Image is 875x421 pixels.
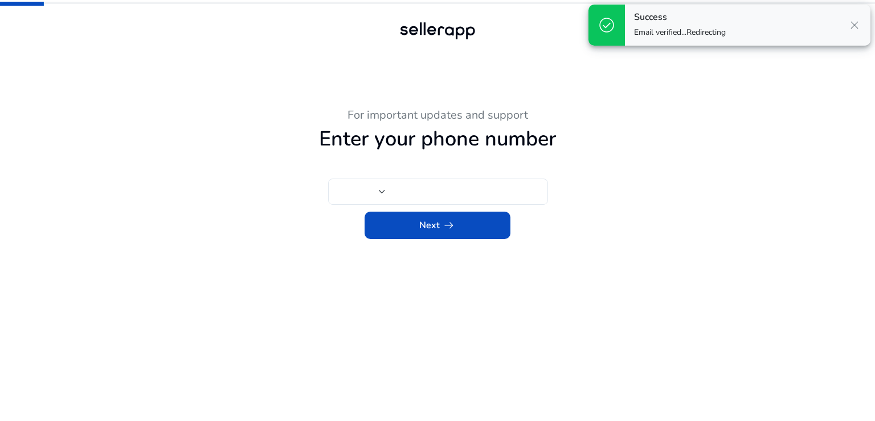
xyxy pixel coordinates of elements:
[442,218,456,232] span: arrow_right_alt
[124,127,751,151] h1: Enter your phone number
[848,18,861,32] span: close
[634,12,726,23] h4: Success
[124,108,751,122] h3: For important updates and support
[634,27,726,38] p: Email verified...Redirecting
[598,16,616,34] span: check_circle
[365,212,510,239] button: Nextarrow_right_alt
[419,218,456,232] span: Next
